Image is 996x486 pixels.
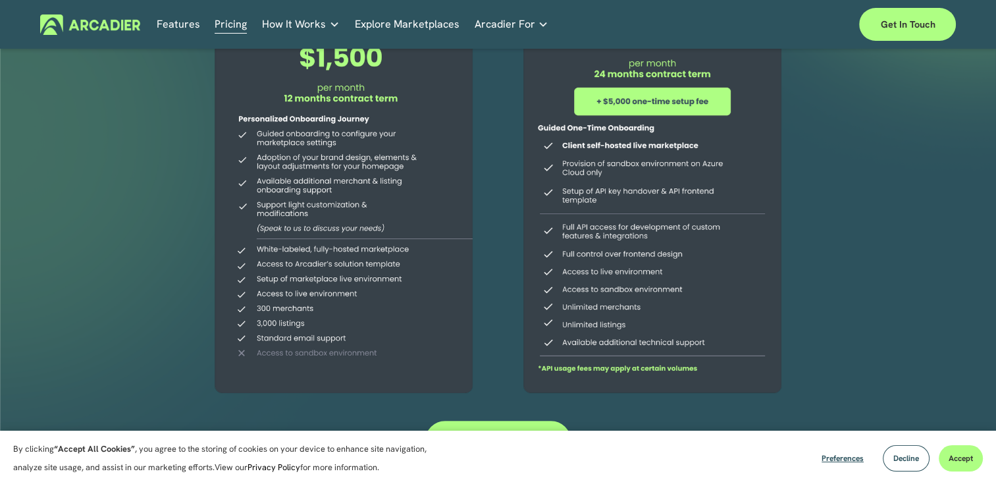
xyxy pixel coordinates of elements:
[262,14,340,35] a: folder dropdown
[248,462,300,473] a: Privacy Policy
[13,440,441,477] p: By clicking , you agree to the storing of cookies on your device to enhance site navigation, anal...
[157,14,200,35] a: Features
[262,15,326,34] span: How It Works
[474,15,535,34] span: Arcadier For
[54,443,135,454] strong: “Accept All Cookies”
[930,423,996,486] iframe: Chat Widget
[812,445,874,472] button: Preferences
[474,14,548,35] a: folder dropdown
[215,14,247,35] a: Pricing
[883,445,930,472] button: Decline
[859,8,956,41] a: Get in touch
[355,14,459,35] a: Explore Marketplaces
[425,421,570,460] a: Contact Us
[893,453,919,464] span: Decline
[40,14,141,35] img: Arcadier
[822,453,864,464] span: Preferences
